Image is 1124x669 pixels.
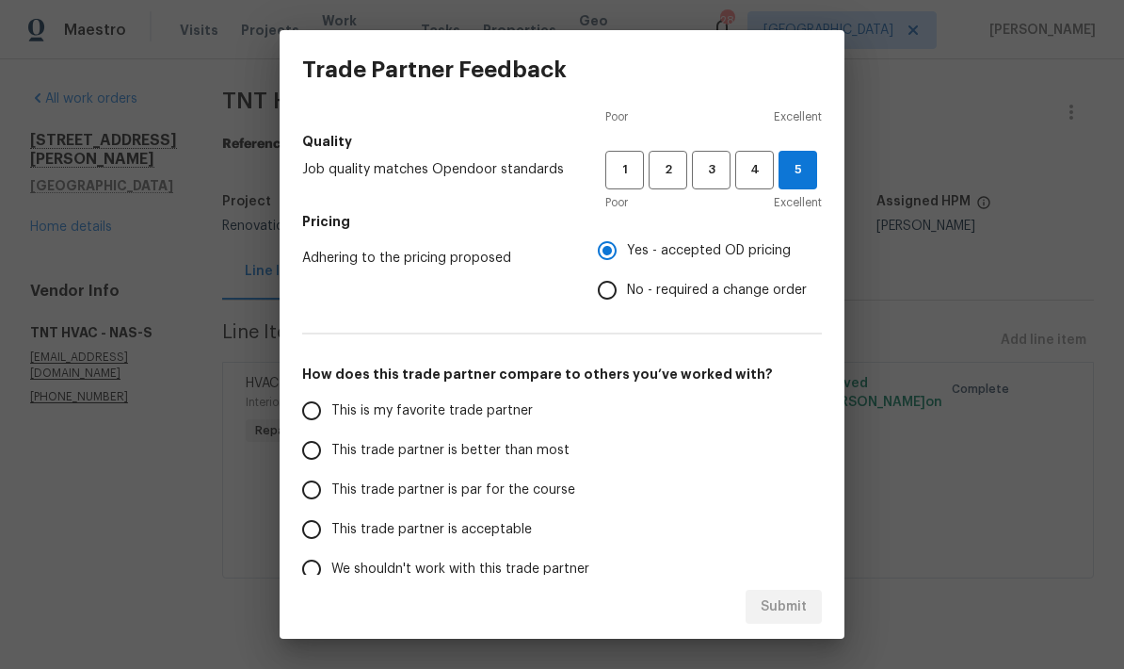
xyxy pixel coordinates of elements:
[607,159,642,181] span: 1
[331,441,570,461] span: This trade partner is better than most
[331,481,575,500] span: This trade partner is par for the course
[627,281,807,301] span: No - required a change order
[605,107,628,126] span: Poor
[331,401,533,421] span: This is my favorite trade partner
[302,249,568,268] span: Adhering to the pricing proposed
[302,391,822,589] div: How does this trade partner compare to others you’ve worked with?
[598,231,822,310] div: Pricing
[649,151,687,189] button: 2
[627,241,791,261] span: Yes - accepted OD pricing
[692,151,731,189] button: 3
[737,159,772,181] span: 4
[650,159,685,181] span: 2
[735,151,774,189] button: 4
[302,365,822,383] h5: How does this trade partner compare to others you’ve worked with?
[302,57,567,83] h3: Trade Partner Feedback
[694,159,729,181] span: 3
[774,107,822,126] span: Excellent
[779,151,817,189] button: 5
[331,560,589,579] span: We shouldn't work with this trade partner
[302,212,822,231] h5: Pricing
[774,193,822,212] span: Excellent
[331,520,532,540] span: This trade partner is acceptable
[302,132,822,151] h5: Quality
[302,160,575,179] span: Job quality matches Opendoor standards
[779,159,816,181] span: 5
[605,151,644,189] button: 1
[605,193,628,212] span: Poor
